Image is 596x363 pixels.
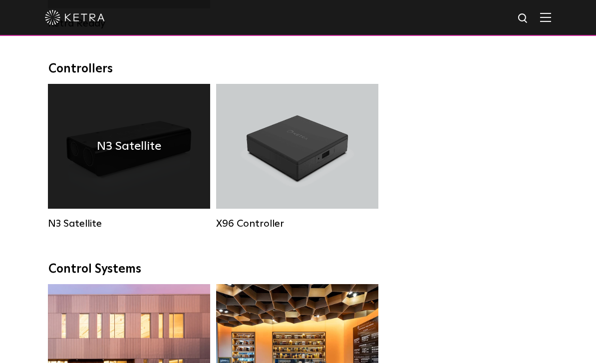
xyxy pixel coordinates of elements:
div: Controllers [48,62,548,76]
img: ketra-logo-2019-white [45,10,105,25]
div: N3 Satellite [48,218,210,230]
div: Control Systems [48,262,548,277]
a: X96 Controller X96 Controller [216,84,378,229]
div: X96 Controller [216,218,378,230]
h4: N3 Satellite [97,137,161,156]
img: Hamburger%20Nav.svg [540,12,551,22]
a: N3 Satellite N3 Satellite [48,84,210,229]
img: search icon [517,12,530,25]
